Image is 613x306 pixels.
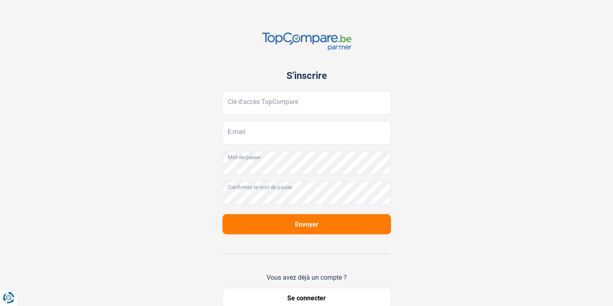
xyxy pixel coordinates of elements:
[222,70,391,81] div: S'inscrire
[222,214,391,234] button: Envoyer
[262,32,351,51] img: TopCompare.be
[295,221,318,228] span: Envoyer
[222,274,391,281] div: Vous avez déjà un compte ?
